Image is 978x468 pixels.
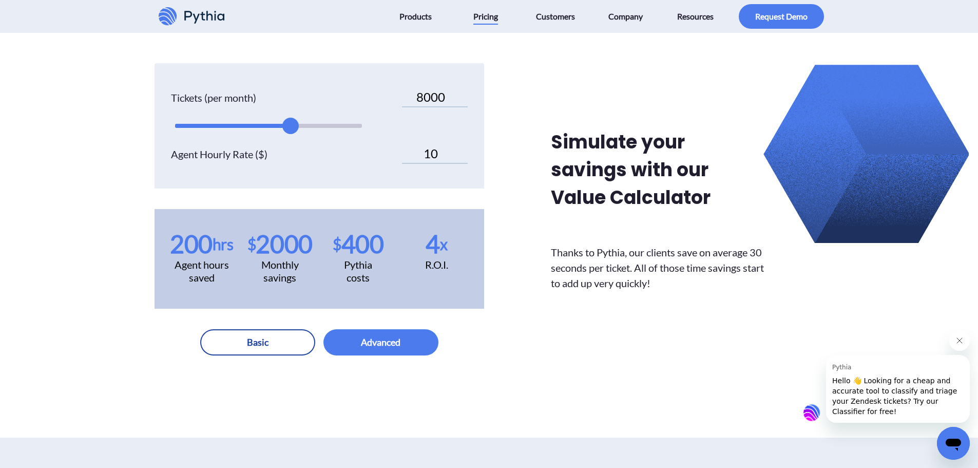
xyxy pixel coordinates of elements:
[171,90,402,105] label: Tickets (per month)
[801,402,822,423] iframe: no content
[247,234,256,254] div: $
[440,234,448,254] div: x
[341,234,384,254] div: 400
[608,8,643,25] span: Company
[826,355,970,423] iframe: Message from Pythia
[175,258,229,284] h3: Agent hours saved
[801,330,970,423] div: Pythia says "Hello 👋 Looking for a cheap and accurate tool to classify and triage your Zendesk ti...
[344,258,372,284] h3: Pythia costs
[171,146,402,162] label: Agent Hourly Rate ($)
[949,330,970,351] iframe: Close message from Pythia
[677,8,714,25] span: Resources
[473,8,498,25] span: Pricing
[937,427,970,460] iframe: Button to launch messaging window
[333,234,341,254] div: $
[551,245,767,291] h3: Thanks to Pythia, our clients save on average 30 seconds per ticket. All of those time savings st...
[261,258,299,284] h3: Monthly savings
[426,234,440,254] div: 4
[399,8,432,25] span: Products
[425,258,448,271] h3: R.O.I.
[256,234,312,254] div: 2000
[213,234,234,254] div: hrs
[536,8,575,25] span: Customers
[551,128,748,212] h2: Simulate your savings with our Value Calculator
[170,234,213,254] div: 200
